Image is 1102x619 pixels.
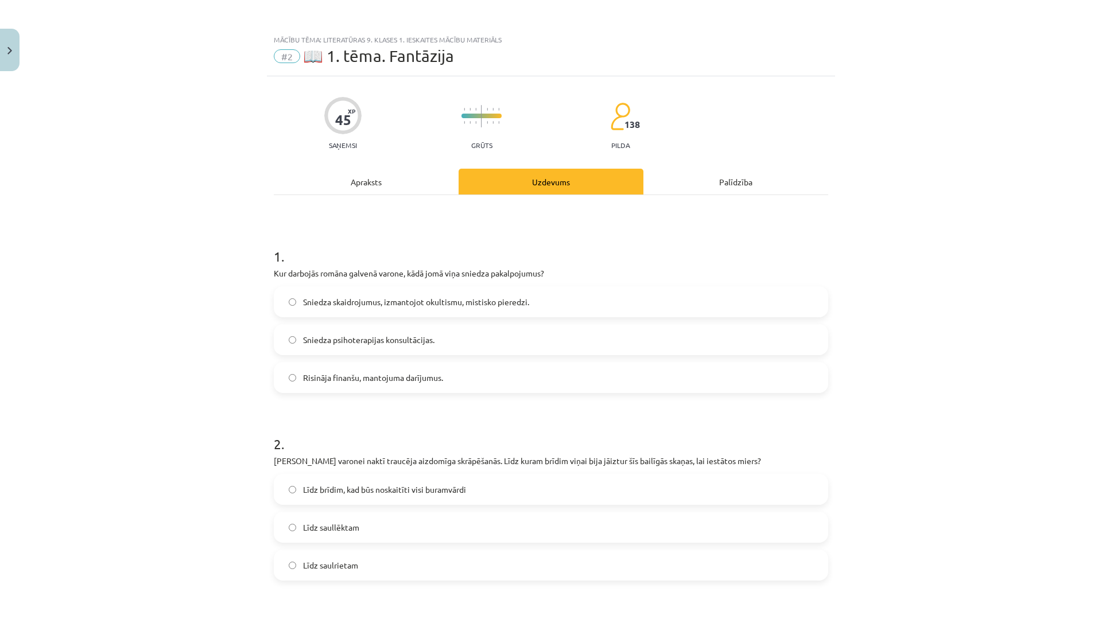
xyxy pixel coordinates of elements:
img: icon-short-line-57e1e144782c952c97e751825c79c345078a6d821885a25fce030b3d8c18986b.svg [492,121,494,124]
img: students-c634bb4e5e11cddfef0936a35e636f08e4e9abd3cc4e673bd6f9a4125e45ecb1.svg [610,102,630,131]
p: pilda [611,141,630,149]
img: icon-close-lesson-0947bae3869378f0d4975bcd49f059093ad1ed9edebbc8119c70593378902aed.svg [7,47,12,54]
h1: 2 . [274,416,828,451]
span: Sniedza psihoterapijas konsultācijas. [303,334,434,346]
img: icon-short-line-57e1e144782c952c97e751825c79c345078a6d821885a25fce030b3d8c18986b.svg [475,121,476,124]
div: 45 [335,112,351,128]
img: icon-short-line-57e1e144782c952c97e751825c79c345078a6d821885a25fce030b3d8c18986b.svg [498,108,499,111]
div: Palīdzība [643,169,828,194]
p: [PERSON_NAME] varonei naktī traucēja aizdomīga skrāpēšanās. Līdz kuram brīdim viņai bija jāiztur ... [274,455,828,467]
p: Grūts [471,141,492,149]
span: Līdz saulrietam [303,559,358,571]
input: Līdz saullēktam [289,524,296,531]
div: Mācību tēma: Literatūras 9. klases 1. ieskaites mācību materiāls [274,36,828,44]
div: Apraksts [274,169,459,194]
img: icon-long-line-d9ea69661e0d244f92f715978eff75569469978d946b2353a9bb055b3ed8787d.svg [481,105,482,127]
span: 📖 1. tēma. Fantāzija [303,46,454,65]
input: Sniedza skaidrojumus, izmantojot okultismu, mistisko pieredzi. [289,298,296,306]
span: 138 [624,119,640,130]
img: icon-short-line-57e1e144782c952c97e751825c79c345078a6d821885a25fce030b3d8c18986b.svg [469,108,471,111]
input: Līdz brīdim, kad būs noskaitīti visi buramvārdi [289,486,296,493]
img: icon-short-line-57e1e144782c952c97e751825c79c345078a6d821885a25fce030b3d8c18986b.svg [475,108,476,111]
input: Līdz saulrietam [289,562,296,569]
img: icon-short-line-57e1e144782c952c97e751825c79c345078a6d821885a25fce030b3d8c18986b.svg [464,121,465,124]
span: Līdz brīdim, kad būs noskaitīti visi buramvārdi [303,484,466,496]
div: Uzdevums [459,169,643,194]
p: Saņemsi [324,141,362,149]
img: icon-short-line-57e1e144782c952c97e751825c79c345078a6d821885a25fce030b3d8c18986b.svg [469,121,471,124]
span: Līdz saullēktam [303,521,359,534]
p: Kur darbojās romāna galvenā varone, kādā jomā viņa sniedza pakalpojumus? [274,267,828,279]
span: #2 [274,49,300,63]
span: Risināja finanšu, mantojuma darījumus. [303,372,443,384]
img: icon-short-line-57e1e144782c952c97e751825c79c345078a6d821885a25fce030b3d8c18986b.svg [464,108,465,111]
img: icon-short-line-57e1e144782c952c97e751825c79c345078a6d821885a25fce030b3d8c18986b.svg [492,108,494,111]
img: icon-short-line-57e1e144782c952c97e751825c79c345078a6d821885a25fce030b3d8c18986b.svg [498,121,499,124]
h1: 1 . [274,228,828,264]
input: Sniedza psihoterapijas konsultācijas. [289,336,296,344]
input: Risināja finanšu, mantojuma darījumus. [289,374,296,381]
span: Sniedza skaidrojumus, izmantojot okultismu, mistisko pieredzi. [303,296,529,308]
span: XP [348,108,355,114]
img: icon-short-line-57e1e144782c952c97e751825c79c345078a6d821885a25fce030b3d8c18986b.svg [487,108,488,111]
img: icon-short-line-57e1e144782c952c97e751825c79c345078a6d821885a25fce030b3d8c18986b.svg [487,121,488,124]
